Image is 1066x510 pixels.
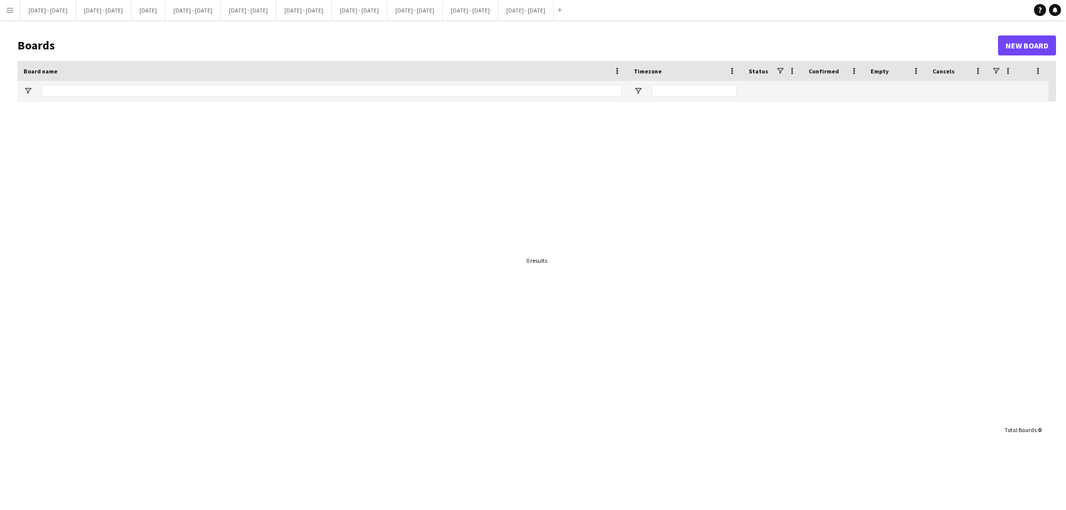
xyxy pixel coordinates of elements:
input: Timezone Filter Input [652,85,737,97]
button: [DATE] - [DATE] [165,0,221,20]
button: [DATE] - [DATE] [76,0,131,20]
span: Total Boards [1005,426,1037,434]
a: New Board [998,35,1056,55]
button: [DATE] - [DATE] [498,0,554,20]
div: 0 results [526,257,547,264]
div: : [1005,420,1041,440]
h1: Boards [17,38,998,53]
button: [DATE] - [DATE] [332,0,387,20]
input: Board name Filter Input [41,85,622,97]
button: [DATE] [131,0,165,20]
button: Open Filter Menu [634,86,643,95]
span: Empty [871,67,889,75]
button: [DATE] - [DATE] [387,0,443,20]
span: Timezone [634,67,662,75]
span: Cancels [933,67,955,75]
span: Confirmed [809,67,839,75]
button: [DATE] - [DATE] [443,0,498,20]
button: [DATE] - [DATE] [221,0,276,20]
span: Board name [23,67,57,75]
span: Status [749,67,768,75]
button: Open Filter Menu [23,86,32,95]
button: [DATE] - [DATE] [20,0,76,20]
button: [DATE] - [DATE] [276,0,332,20]
span: 0 [1038,426,1041,434]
